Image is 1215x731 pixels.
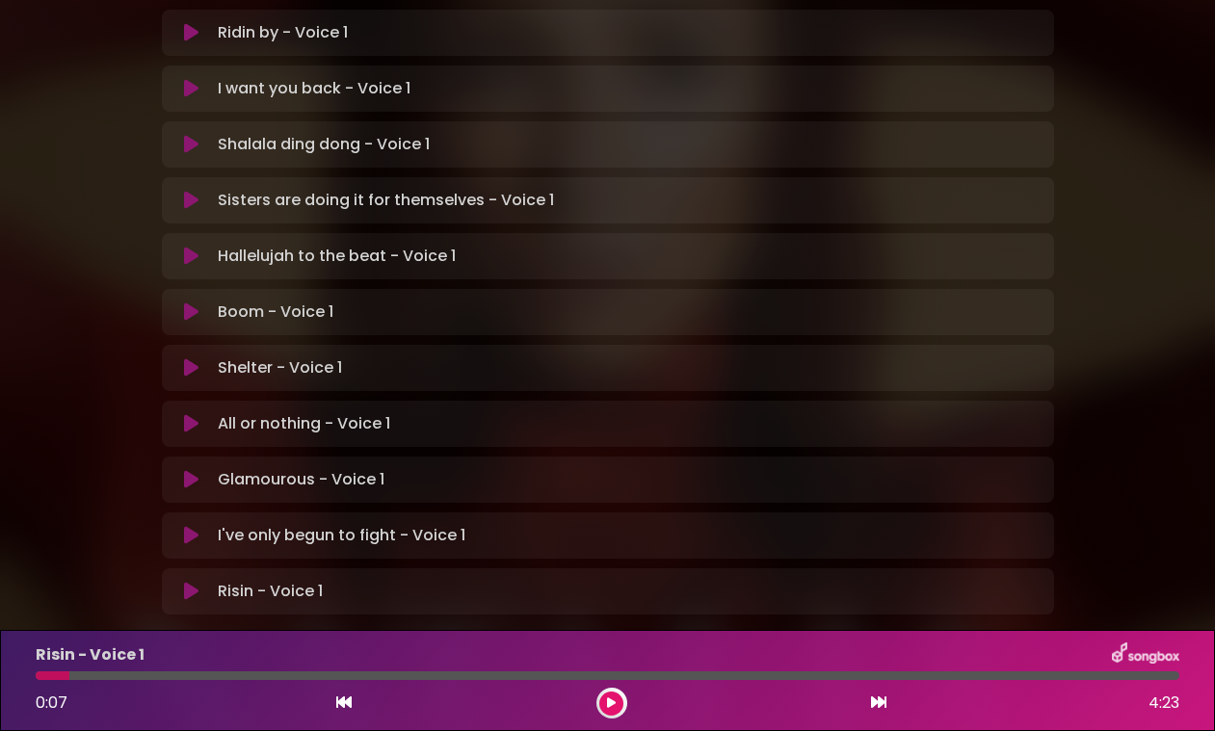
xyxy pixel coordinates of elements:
[218,77,410,100] p: I want you back - Voice 1
[218,580,323,603] p: Risin - Voice 1
[1112,642,1179,667] img: songbox-logo-white.png
[1149,692,1179,715] span: 4:23
[36,692,67,714] span: 0:07
[218,468,384,491] p: Glamourous - Voice 1
[218,300,333,324] p: Boom - Voice 1
[218,412,390,435] p: All or nothing - Voice 1
[218,21,348,44] p: Ridin by - Voice 1
[218,189,554,212] p: Sisters are doing it for themselves - Voice 1
[218,245,456,268] p: Hallelujah to the beat - Voice 1
[218,524,465,547] p: I've only begun to fight - Voice 1
[36,643,145,666] p: Risin - Voice 1
[218,356,342,379] p: Shelter - Voice 1
[218,133,430,156] p: Shalala ding dong - Voice 1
